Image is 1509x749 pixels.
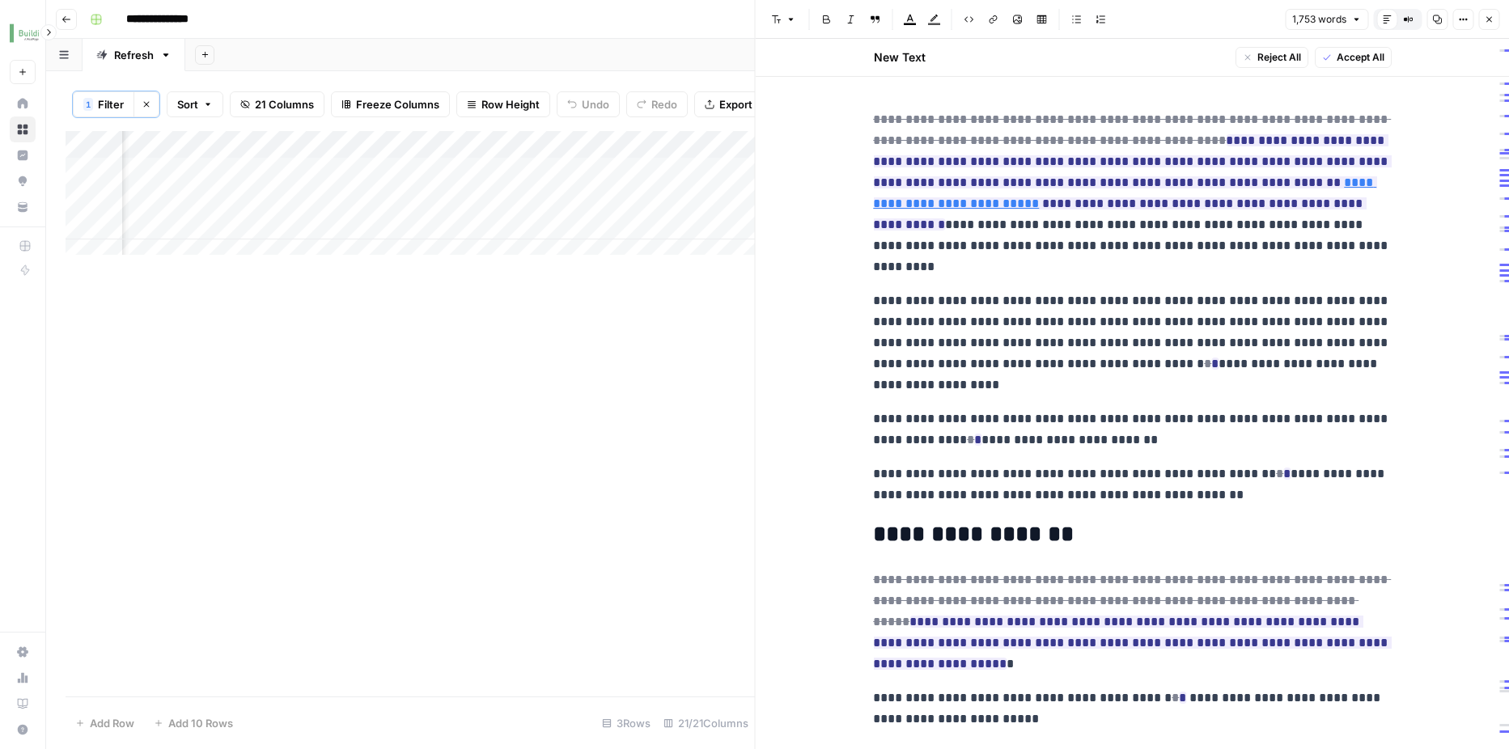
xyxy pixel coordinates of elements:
a: Your Data [10,194,36,220]
a: Usage [10,665,36,691]
a: Opportunities [10,168,36,194]
span: Add Row [90,715,134,731]
span: Accept All [1336,50,1384,65]
button: Row Height [456,91,550,117]
span: 21 Columns [255,96,314,112]
button: 1Filter [73,91,134,117]
a: Learning Hub [10,691,36,717]
button: Accept All [1314,47,1391,68]
button: 21 Columns [230,91,324,117]
span: Undo [582,96,609,112]
a: Browse [10,116,36,142]
span: 1 [86,98,91,111]
button: Export CSV [694,91,787,117]
button: Sort [167,91,223,117]
span: Add 10 Rows [168,715,233,731]
div: 21/21 Columns [657,710,755,736]
button: Freeze Columns [331,91,450,117]
div: Refresh [114,47,154,63]
span: 1,753 words [1292,12,1346,27]
a: Settings [10,639,36,665]
button: Workspace: Buildium [10,13,36,53]
div: 1 [83,98,93,111]
button: Add Row [66,710,144,736]
a: Refresh [83,39,185,71]
img: Buildium Logo [10,19,39,48]
span: Redo [651,96,677,112]
span: Filter [98,96,124,112]
span: Export CSV [719,96,777,112]
button: Reject All [1235,47,1308,68]
span: Reject All [1257,50,1300,65]
h2: New Text [873,49,925,66]
div: 3 Rows [596,710,657,736]
button: Undo [557,91,620,117]
button: Add 10 Rows [144,710,243,736]
button: Help + Support [10,717,36,743]
button: Redo [626,91,688,117]
span: Row Height [481,96,540,112]
a: Home [10,91,36,116]
a: Insights [10,142,36,168]
span: Freeze Columns [356,96,439,112]
span: Sort [177,96,198,112]
button: 1,753 words [1285,9,1368,30]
